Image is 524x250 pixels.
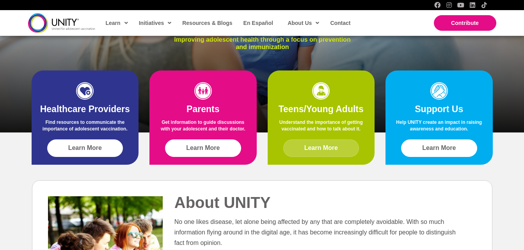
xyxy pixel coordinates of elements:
a: About Us [284,14,322,32]
a: En Español [240,14,276,32]
a: Learn More [283,139,359,157]
a: TikTok [481,2,487,8]
p: Improving adolescent health through a focus on prevention and immunization [168,36,357,51]
img: icon-parents-1 [194,82,212,100]
a: Learn More [401,139,477,157]
span: Contribute [451,20,479,26]
img: icon-teens-1 [312,82,330,100]
a: Contact [326,14,353,32]
img: icon-support-1 [430,82,448,100]
a: Contribute [434,15,496,31]
img: icon-HCP-1 [76,82,94,100]
p: Find resources to communicate the importance of adolescent vaccination. [39,119,131,136]
h2: Parents [157,104,249,115]
a: Instagram [446,2,452,8]
span: En Español [243,20,273,26]
a: LinkedIn [469,2,476,8]
a: YouTube [458,2,464,8]
span: Learn More [422,144,456,151]
h2: Teens/Young Adults [275,104,367,115]
h2: Support Us [393,104,485,115]
span: Learn More [68,144,102,151]
p: Get information to guide discussions with your adolescent and their doctor. [157,119,249,136]
span: Learn More [186,144,220,151]
p: Help UNITY create an impact in raising awareness and education. [393,119,485,136]
p: Understand the importance of getting vaccinated and how to talk about it. [275,119,367,136]
span: Resources & Blogs [182,20,232,26]
a: Facebook [434,2,441,8]
span: Learn [106,17,128,29]
img: unity-logo-dark [28,13,95,32]
span: About Us [288,17,319,29]
h2: Healthcare Providers [39,104,131,115]
p: No one likes disease, let alone being affected by any that are completely avoidable. With so much... [174,217,461,248]
span: About UNITY [174,194,271,211]
span: Contact [330,20,350,26]
a: Learn More [165,139,241,157]
a: Learn More [47,139,123,157]
span: Initiatives [139,17,172,29]
a: Resources & Blogs [178,14,235,32]
span: Learn More [304,144,338,151]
